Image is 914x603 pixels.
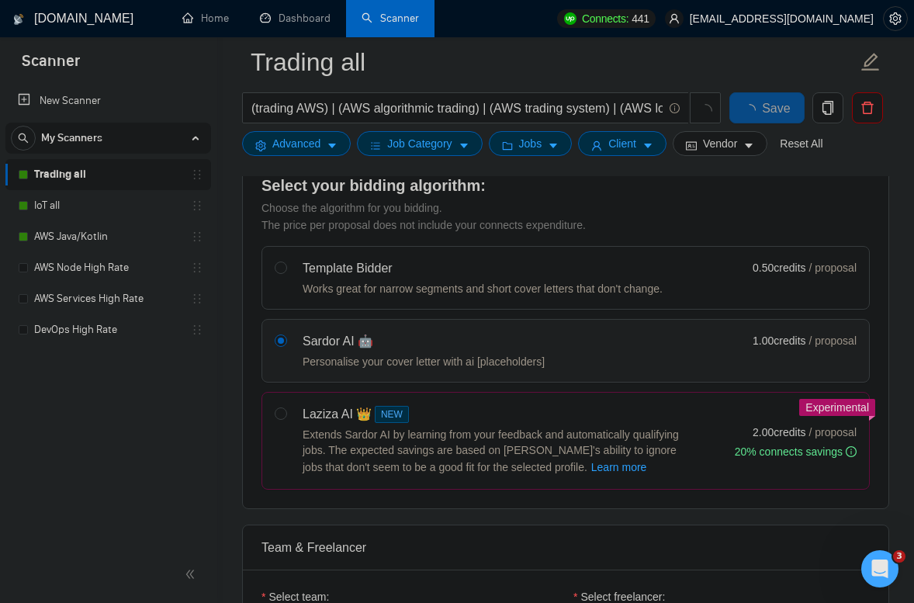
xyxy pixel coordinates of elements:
a: homeHome [182,12,229,25]
span: caret-down [459,140,469,151]
button: Save [729,92,804,123]
span: info-circle [670,103,680,113]
li: New Scanner [5,85,211,116]
span: caret-down [642,140,653,151]
div: Works great for narrow segments and short cover letters that don't change. [303,281,663,296]
span: info-circle [846,446,857,457]
span: / proposal [809,425,857,440]
input: Scanner name... [251,43,857,81]
input: Search Freelance Jobs... [251,99,663,118]
span: Experimental [805,401,869,414]
a: Trading all [34,159,182,190]
span: Save [762,99,790,118]
a: IoT all [34,190,182,221]
span: 1.00 credits [753,332,805,349]
a: New Scanner [18,85,199,116]
span: / proposal [809,333,857,348]
button: barsJob Categorycaret-down [357,131,482,156]
span: NEW [375,406,409,423]
a: AWS Services High Rate [34,283,182,314]
span: Scanner [9,50,92,82]
span: Client [608,135,636,152]
span: delete [853,101,882,115]
span: Choose the algorithm for you bidding. The price per proposal does not include your connects expen... [261,202,586,231]
button: copy [812,92,843,123]
span: My Scanners [41,123,102,154]
span: 3 [893,550,905,563]
a: Reset All [780,135,822,152]
div: 20% connects savings [735,444,857,459]
button: userClientcaret-down [578,131,666,156]
span: holder [191,230,203,243]
div: Team & Freelancer [261,525,870,570]
button: settingAdvancedcaret-down [242,131,351,156]
a: AWS Java/Kotlin [34,221,182,252]
span: Advanced [272,135,320,152]
iframe: Intercom live chat [861,550,898,587]
span: loading [698,104,712,118]
span: 2.00 credits [753,424,805,441]
button: search [11,126,36,151]
div: Personalise your cover letter with ai [placeholders] [303,354,545,369]
span: Connects: [582,10,628,27]
span: loading [743,104,762,116]
span: / proposal [809,260,857,276]
span: idcard [686,140,697,151]
a: setting [883,12,908,25]
span: Job Category [387,135,452,152]
h4: Select your bidding algorithm: [261,175,870,196]
span: holder [191,168,203,181]
span: bars [370,140,381,151]
button: Laziza AI NEWExtends Sardor AI by learning from your feedback and automatically qualifying jobs. ... [590,458,648,477]
button: delete [852,92,883,123]
span: 0.50 credits [753,259,805,276]
img: logo [13,7,24,32]
a: AWS Node High Rate [34,252,182,283]
div: Template Bidder [303,259,663,278]
button: idcardVendorcaret-down [673,131,767,156]
span: Extends Sardor AI by learning from your feedback and automatically qualifying jobs. The expected ... [303,428,679,473]
span: 441 [632,10,649,27]
span: setting [884,12,907,25]
span: holder [191,262,203,274]
a: dashboardDashboard [260,12,331,25]
span: Vendor [703,135,737,152]
span: setting [255,140,266,151]
span: user [591,140,602,151]
div: Laziza AI [303,405,691,424]
span: caret-down [743,140,754,151]
span: double-left [185,567,200,582]
span: caret-down [327,140,338,151]
span: copy [813,101,843,115]
span: holder [191,199,203,212]
a: DevOps High Rate [34,314,182,345]
div: Sardor AI 🤖 [303,332,545,351]
span: holder [191,293,203,305]
button: setting [883,6,908,31]
button: folderJobscaret-down [489,131,573,156]
span: 👑 [356,405,372,424]
span: folder [502,140,513,151]
span: Jobs [519,135,542,152]
span: edit [860,52,881,72]
span: user [669,13,680,24]
span: search [12,133,35,144]
span: caret-down [548,140,559,151]
li: My Scanners [5,123,211,345]
a: searchScanner [362,12,419,25]
img: upwork-logo.png [564,12,576,25]
span: Learn more [591,459,647,476]
span: holder [191,324,203,336]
